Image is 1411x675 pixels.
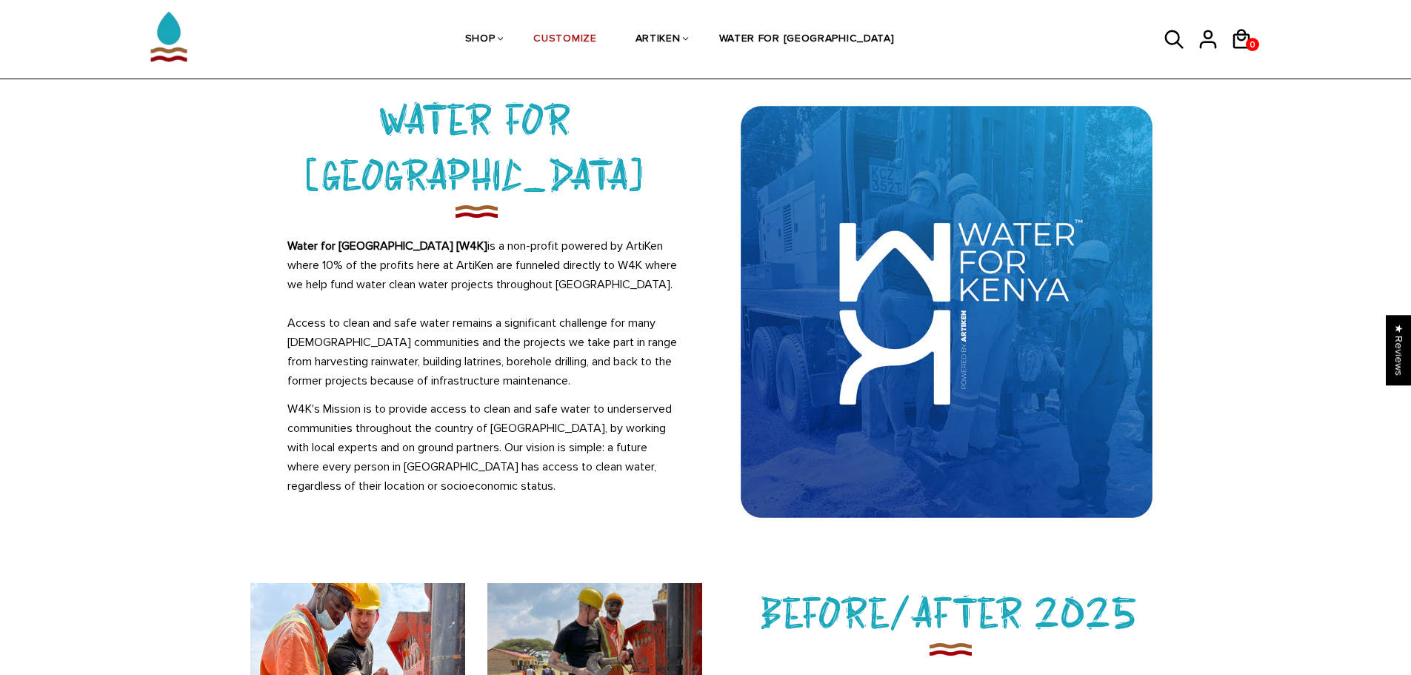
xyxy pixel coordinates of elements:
h3: BEFORE/AFTER 2025 [724,583,1176,639]
p: is a non-profit powered by ArtiKen where 10% of the profits here at ArtiKen are funneled directly... [287,236,679,390]
img: imgboder_1200x.png [453,201,499,222]
a: WATER FOR [GEOGRAPHIC_DATA] [719,1,895,79]
h3: WATER FOR [GEOGRAPHIC_DATA] [250,90,702,201]
a: CUSTOMIZE [533,1,596,79]
img: imgboder_100x.png [927,639,973,659]
a: ARTIKEN [636,1,681,79]
div: Click to open Judge.me floating reviews tab [1386,315,1411,385]
span: 0 [1246,36,1259,54]
a: SHOP [465,1,496,79]
a: 0 [1246,38,1259,51]
img: Water_For_Kenya_600x_7d419d8c-de63-4076-ae41-a59d835eebe0_600x.webp [724,90,1169,534]
p: W4K's Mission is to provide access to clean and safe water to underserved communities throughout ... [287,399,679,496]
strong: Water for [GEOGRAPHIC_DATA] [W4K] [287,239,487,253]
